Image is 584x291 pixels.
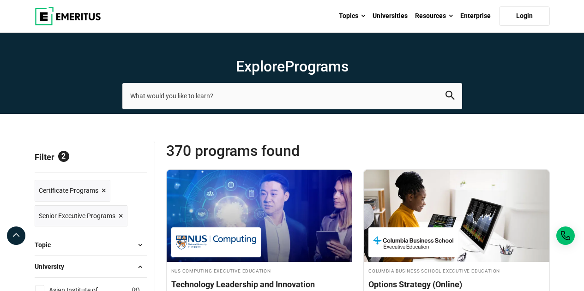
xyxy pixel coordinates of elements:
span: × [102,184,106,197]
span: Topic [35,240,58,250]
h4: Columbia Business School Executive Education [368,267,545,274]
button: University [35,260,147,273]
span: 370 Programs found [166,142,358,160]
input: search-page [122,83,462,109]
img: Technology Leadership and Innovation Programme | Online Leadership Course [167,170,352,262]
span: Programs [285,58,349,75]
p: Filter [35,142,147,172]
button: search [446,91,455,101]
span: Senior Executive Programs [39,211,115,221]
h1: Explore [122,57,462,76]
img: Options Strategy (Online) | Online Finance Course [364,170,549,262]
img: Columbia Business School Executive Education [373,232,453,253]
button: Topic [35,238,147,252]
img: NUS Computing Executive Education [176,232,256,253]
h4: Options Strategy (Online) [368,279,545,290]
a: Senior Executive Programs × [35,205,127,227]
span: Certificate Programs [39,185,98,196]
span: 2 [58,151,69,162]
h4: NUS Computing Executive Education [171,267,348,274]
a: Login [499,6,550,26]
span: × [119,209,123,223]
a: Reset all [119,152,147,164]
a: search [446,93,455,102]
a: Certificate Programs × [35,180,110,202]
span: University [35,261,72,272]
